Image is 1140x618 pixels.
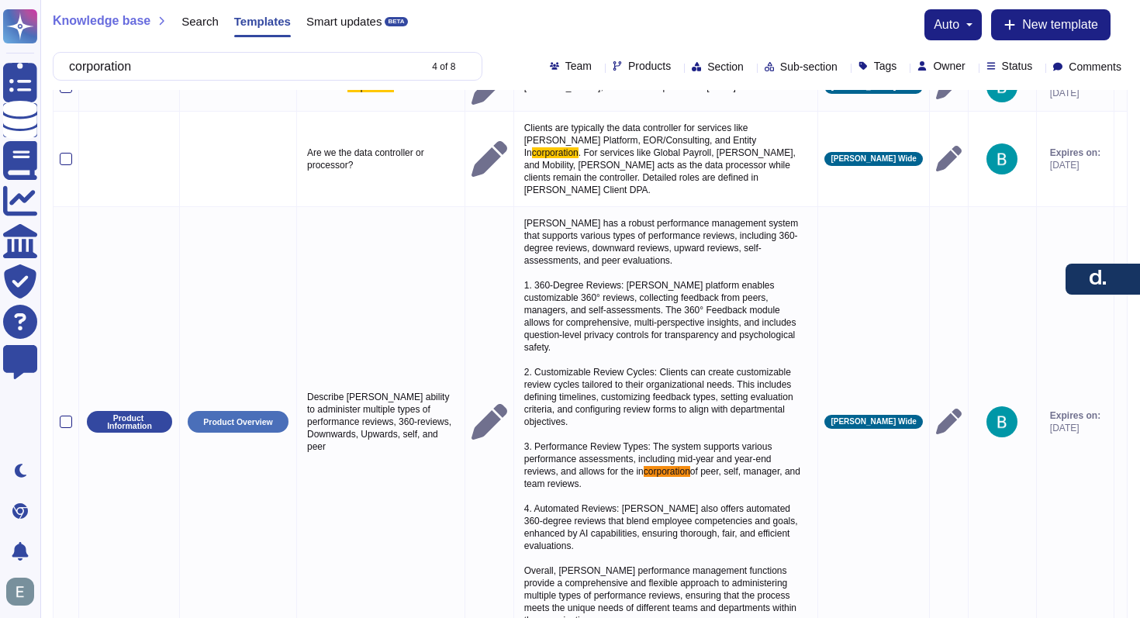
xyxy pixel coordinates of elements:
[234,16,291,27] span: Templates
[432,62,455,71] div: 4 of 8
[61,53,418,80] input: Search by keywords
[707,61,744,72] span: Section
[831,418,916,426] span: [PERSON_NAME] Wide
[524,147,798,195] span: . For services like Global Payroll, [PERSON_NAME], and Mobility, [PERSON_NAME] acts as the data p...
[1022,19,1098,31] span: New template
[181,16,219,27] span: Search
[306,16,382,27] span: Smart updates
[385,17,407,26] div: BETA
[986,406,1017,437] img: user
[933,60,965,71] span: Owner
[1050,147,1100,159] span: Expires on:
[991,9,1111,40] button: New template
[524,218,801,477] span: [PERSON_NAME] has a robust performance management system that supports various types of performan...
[6,578,34,606] img: user
[628,60,671,71] span: Products
[1050,422,1100,434] span: [DATE]
[1050,87,1100,99] span: [DATE]
[565,60,592,71] span: Team
[986,143,1017,174] img: user
[1069,61,1121,72] span: Comments
[644,466,690,477] span: corporation
[524,123,759,158] span: Clients are typically the data controller for services like [PERSON_NAME] Platform, EOR/Consultin...
[303,387,458,457] p: Describe [PERSON_NAME] ability to administer multiple types of performance reviews, 360-reviews, ...
[874,60,897,71] span: Tags
[532,147,579,158] span: corporation
[1050,409,1100,422] span: Expires on:
[3,575,45,609] button: user
[780,61,838,72] span: Sub-section
[934,19,972,31] button: auto
[203,418,272,426] p: Product Overview
[303,143,458,175] p: Are we the data controller or processor?
[53,15,150,27] span: Knowledge base
[934,19,959,31] span: auto
[1002,60,1033,71] span: Status
[1050,159,1100,171] span: [DATE]
[831,155,916,163] span: [PERSON_NAME] Wide
[92,414,167,430] p: Product Information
